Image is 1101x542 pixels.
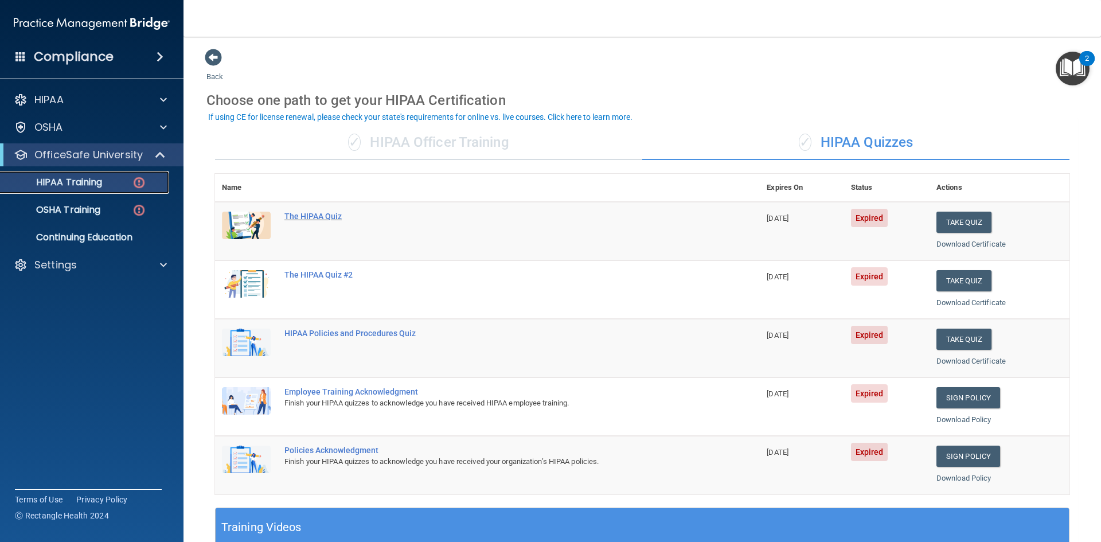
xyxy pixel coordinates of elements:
[284,329,702,338] div: HIPAA Policies and Procedures Quiz
[767,331,788,340] span: [DATE]
[642,126,1069,160] div: HIPAA Quizzes
[284,387,702,396] div: Employee Training Acknowledgment
[936,357,1006,365] a: Download Certificate
[936,240,1006,248] a: Download Certificate
[284,212,702,221] div: The HIPAA Quiz
[936,474,991,482] a: Download Policy
[284,455,702,469] div: Finish your HIPAA quizzes to acknowledge you have received your organization’s HIPAA policies.
[851,209,888,227] span: Expired
[930,174,1069,202] th: Actions
[14,93,167,107] a: HIPAA
[34,148,143,162] p: OfficeSafe University
[851,326,888,344] span: Expired
[206,59,223,81] a: Back
[34,93,64,107] p: HIPAA
[844,174,930,202] th: Status
[34,258,77,272] p: Settings
[76,494,128,505] a: Privacy Policy
[15,510,109,521] span: Ⓒ Rectangle Health 2024
[936,415,991,424] a: Download Policy
[14,12,170,35] img: PMB logo
[348,134,361,151] span: ✓
[132,176,146,190] img: danger-circle.6113f641.png
[284,446,702,455] div: Policies Acknowledgment
[799,134,811,151] span: ✓
[14,120,167,134] a: OSHA
[851,443,888,461] span: Expired
[215,174,278,202] th: Name
[851,267,888,286] span: Expired
[14,148,166,162] a: OfficeSafe University
[284,270,702,279] div: The HIPAA Quiz #2
[34,49,114,65] h4: Compliance
[767,214,788,223] span: [DATE]
[15,494,63,505] a: Terms of Use
[34,120,63,134] p: OSHA
[132,203,146,217] img: danger-circle.6113f641.png
[14,258,167,272] a: Settings
[936,446,1000,467] a: Sign Policy
[1085,59,1089,73] div: 2
[936,298,1006,307] a: Download Certificate
[851,384,888,403] span: Expired
[936,270,991,291] button: Take Quiz
[1056,52,1090,85] button: Open Resource Center, 2 new notifications
[206,84,1078,117] div: Choose one path to get your HIPAA Certification
[284,396,702,410] div: Finish your HIPAA quizzes to acknowledge you have received HIPAA employee training.
[206,111,634,123] button: If using CE for license renewal, please check your state's requirements for online vs. live cours...
[767,272,788,281] span: [DATE]
[936,387,1000,408] a: Sign Policy
[767,448,788,457] span: [DATE]
[7,177,102,188] p: HIPAA Training
[936,329,991,350] button: Take Quiz
[767,389,788,398] span: [DATE]
[221,517,302,537] h5: Training Videos
[7,232,164,243] p: Continuing Education
[215,126,642,160] div: HIPAA Officer Training
[760,174,844,202] th: Expires On
[208,113,633,121] div: If using CE for license renewal, please check your state's requirements for online vs. live cours...
[7,204,100,216] p: OSHA Training
[936,212,991,233] button: Take Quiz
